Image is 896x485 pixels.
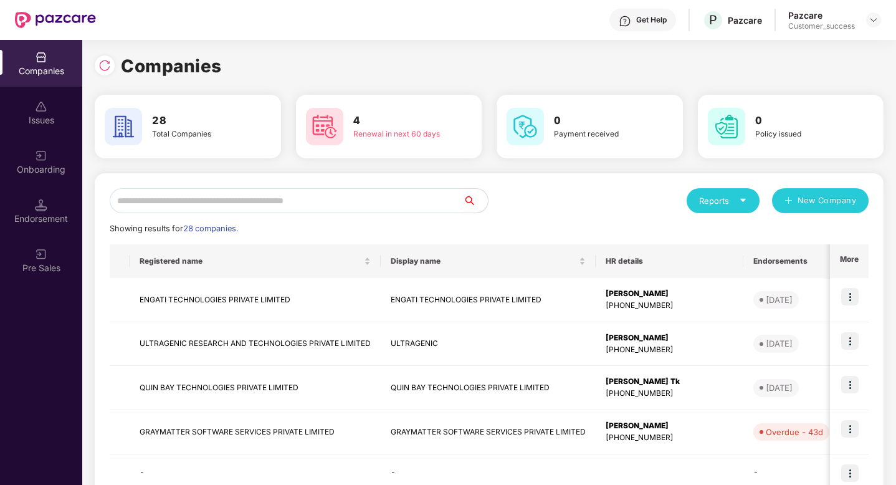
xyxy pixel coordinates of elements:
span: caret-down [739,196,747,204]
td: ENGATI TECHNOLOGIES PRIVATE LIMITED [381,278,596,322]
div: [PHONE_NUMBER] [606,432,733,444]
div: Pazcare [728,14,762,26]
td: QUIN BAY TECHNOLOGIES PRIVATE LIMITED [130,366,381,410]
img: svg+xml;base64,PHN2ZyB4bWxucz0iaHR0cDovL3d3dy53My5vcmcvMjAwMC9zdmciIHdpZHRoPSI2MCIgaGVpZ2h0PSI2MC... [507,108,544,145]
th: More [830,244,869,278]
span: filter [827,254,839,269]
td: GRAYMATTER SOFTWARE SERVICES PRIVATE LIMITED [381,410,596,454]
img: svg+xml;base64,PHN2ZyBpZD0iUmVsb2FkLTMyeDMyIiB4bWxucz0iaHR0cDovL3d3dy53My5vcmcvMjAwMC9zdmciIHdpZH... [98,59,111,72]
div: Get Help [636,15,667,25]
h1: Companies [121,52,222,80]
h3: 0 [755,113,848,129]
img: svg+xml;base64,PHN2ZyB4bWxucz0iaHR0cDovL3d3dy53My5vcmcvMjAwMC9zdmciIHdpZHRoPSI2MCIgaGVpZ2h0PSI2MC... [105,108,142,145]
div: [DATE] [766,337,793,350]
td: ULTRAGENIC [381,322,596,367]
th: HR details [596,244,743,278]
img: svg+xml;base64,PHN2ZyBpZD0iQ29tcGFuaWVzIiB4bWxucz0iaHR0cDovL3d3dy53My5vcmcvMjAwMC9zdmciIHdpZHRoPS... [35,51,47,64]
img: svg+xml;base64,PHN2ZyBpZD0iSXNzdWVzX2Rpc2FibGVkIiB4bWxucz0iaHR0cDovL3d3dy53My5vcmcvMjAwMC9zdmciIH... [35,100,47,113]
div: Overdue - 43d [766,426,823,438]
span: Endorsements [753,256,824,266]
div: Policy issued [755,128,848,140]
div: [PERSON_NAME] Tk [606,376,733,388]
span: Showing results for [110,224,238,233]
span: New Company [798,194,857,207]
img: svg+xml;base64,PHN2ZyB3aWR0aD0iMjAiIGhlaWdodD0iMjAiIHZpZXdCb3g9IjAgMCAyMCAyMCIgZmlsbD0ibm9uZSIgeG... [35,248,47,261]
button: search [462,188,489,213]
span: Display name [391,256,576,266]
div: [PERSON_NAME] [606,288,733,300]
div: [PERSON_NAME] [606,420,733,432]
span: Registered name [140,256,361,266]
div: Payment received [554,128,647,140]
td: QUIN BAY TECHNOLOGIES PRIVATE LIMITED [381,366,596,410]
div: Pazcare [788,9,855,21]
img: svg+xml;base64,PHN2ZyB3aWR0aD0iMTQuNSIgaGVpZ2h0PSIxNC41IiB2aWV3Qm94PSIwIDAgMTYgMTYiIGZpbGw9Im5vbm... [35,199,47,211]
span: filter [829,257,837,265]
img: svg+xml;base64,PHN2ZyB4bWxucz0iaHR0cDovL3d3dy53My5vcmcvMjAwMC9zdmciIHdpZHRoPSI2MCIgaGVpZ2h0PSI2MC... [708,108,745,145]
img: New Pazcare Logo [15,12,96,28]
td: GRAYMATTER SOFTWARE SERVICES PRIVATE LIMITED [130,410,381,454]
span: search [462,196,488,206]
img: svg+xml;base64,PHN2ZyBpZD0iRHJvcGRvd24tMzJ4MzIiIHhtbG5zPSJodHRwOi8vd3d3LnczLm9yZy8yMDAwL3N2ZyIgd2... [869,15,879,25]
td: ENGATI TECHNOLOGIES PRIVATE LIMITED [130,278,381,322]
td: ULTRAGENIC RESEARCH AND TECHNOLOGIES PRIVATE LIMITED [130,322,381,367]
div: [DATE] [766,294,793,306]
span: plus [784,196,793,206]
div: Total Companies [152,128,245,140]
div: Reports [699,194,747,207]
th: Registered name [130,244,381,278]
img: icon [841,376,859,393]
img: svg+xml;base64,PHN2ZyB4bWxucz0iaHR0cDovL3d3dy53My5vcmcvMjAwMC9zdmciIHdpZHRoPSI2MCIgaGVpZ2h0PSI2MC... [306,108,343,145]
h3: 0 [554,113,647,129]
span: P [709,12,717,27]
div: [DATE] [766,382,793,394]
th: Display name [381,244,596,278]
img: icon [841,288,859,305]
div: Renewal in next 60 days [353,128,446,140]
button: plusNew Company [772,188,869,213]
img: svg+xml;base64,PHN2ZyBpZD0iSGVscC0zMngzMiIgeG1sbnM9Imh0dHA6Ly93d3cudzMub3JnLzIwMDAvc3ZnIiB3aWR0aD... [619,15,631,27]
h3: 28 [152,113,245,129]
h3: 4 [353,113,446,129]
img: icon [841,332,859,350]
div: Customer_success [788,21,855,31]
div: [PHONE_NUMBER] [606,300,733,312]
img: icon [841,464,859,482]
img: svg+xml;base64,PHN2ZyB3aWR0aD0iMjAiIGhlaWdodD0iMjAiIHZpZXdCb3g9IjAgMCAyMCAyMCIgZmlsbD0ibm9uZSIgeG... [35,150,47,162]
div: [PHONE_NUMBER] [606,388,733,400]
div: [PERSON_NAME] [606,332,733,344]
span: 28 companies. [183,224,238,233]
img: icon [841,420,859,438]
div: [PHONE_NUMBER] [606,344,733,356]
